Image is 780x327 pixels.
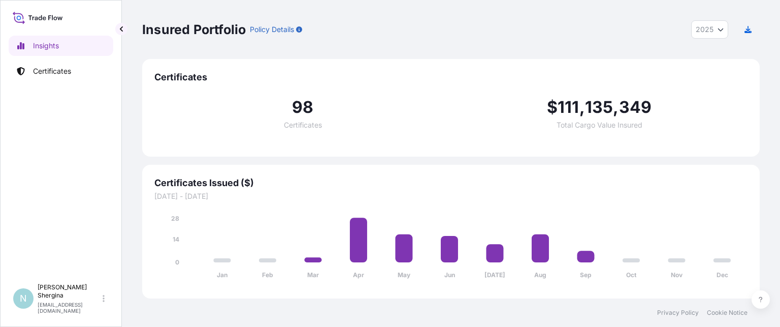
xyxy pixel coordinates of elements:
[154,191,747,201] span: [DATE] - [DATE]
[691,20,728,39] button: Year Selector
[547,99,558,115] span: $
[353,271,364,279] tspan: Apr
[20,293,27,304] span: N
[171,215,179,222] tspan: 28
[613,99,619,115] span: ,
[580,271,592,279] tspan: Sep
[33,66,71,76] p: Certificates
[657,309,699,317] a: Privacy Policy
[671,271,683,279] tspan: Nov
[33,41,59,51] p: Insights
[444,271,455,279] tspan: Jun
[626,271,637,279] tspan: Oct
[398,271,411,279] tspan: May
[217,271,227,279] tspan: Jan
[557,122,642,129] span: Total Cargo Value Insured
[585,99,613,115] span: 135
[9,61,113,81] a: Certificates
[292,99,313,115] span: 98
[707,309,747,317] a: Cookie Notice
[262,271,273,279] tspan: Feb
[558,99,579,115] span: 111
[717,271,728,279] tspan: Dec
[696,24,713,35] span: 2025
[38,283,101,300] p: [PERSON_NAME] Shergina
[579,99,585,115] span: ,
[484,271,505,279] tspan: [DATE]
[9,36,113,56] a: Insights
[38,302,101,314] p: [EMAIL_ADDRESS][DOMAIN_NAME]
[142,21,246,38] p: Insured Portfolio
[250,24,294,35] p: Policy Details
[154,177,747,189] span: Certificates Issued ($)
[307,271,319,279] tspan: Mar
[154,71,747,83] span: Certificates
[619,99,652,115] span: 349
[284,122,322,129] span: Certificates
[175,258,179,266] tspan: 0
[534,271,546,279] tspan: Aug
[173,235,179,243] tspan: 14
